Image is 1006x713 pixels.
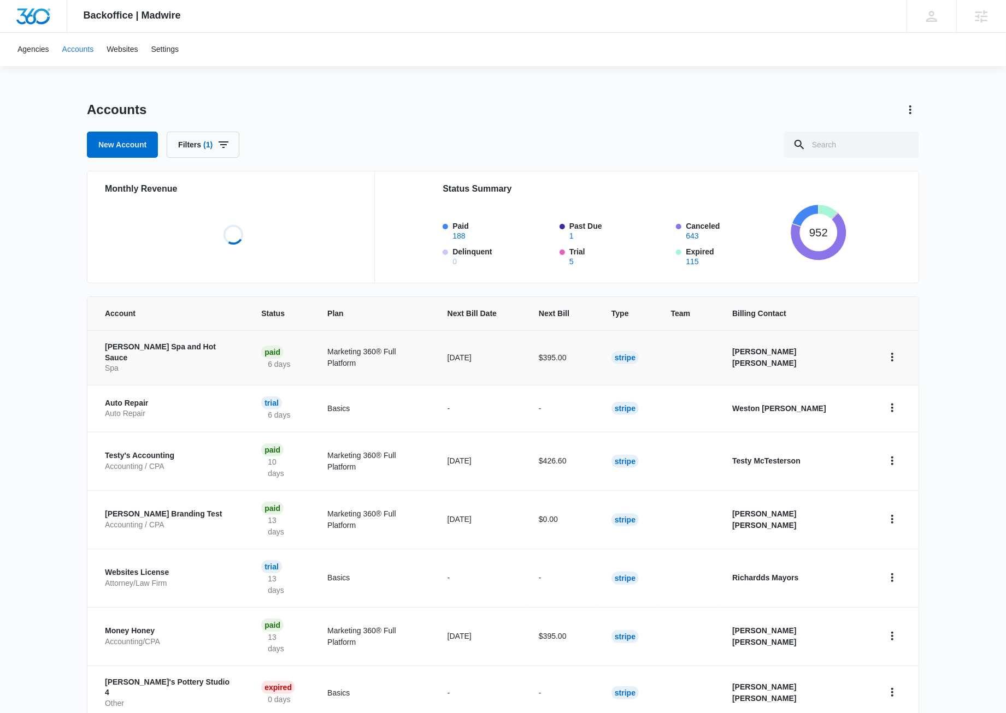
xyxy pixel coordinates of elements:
[611,308,629,319] span: Type
[884,627,901,645] button: home
[902,101,919,118] button: Actions
[87,132,158,158] a: New Account
[784,132,919,158] input: Search
[105,308,219,319] span: Account
[452,246,553,265] label: Delinquent
[526,607,598,666] td: $395.00
[732,456,801,465] strong: Testy McTesterson
[145,33,186,66] a: Settings
[203,141,213,148] span: (1)
[884,569,901,586] button: home
[105,450,235,461] p: Testy's Accounting
[105,578,235,589] p: Attorney/Law Firm
[11,33,56,66] a: Agencies
[105,450,235,472] a: Testy's AccountingAccounting / CPA
[434,385,526,432] td: -
[526,490,598,549] td: $0.00
[732,509,796,530] strong: [PERSON_NAME] [PERSON_NAME]
[261,396,282,409] div: Trial
[526,330,598,385] td: $395.00
[261,619,284,632] div: Paid
[327,450,421,473] p: Marketing 360® Full Platform
[105,342,235,374] a: [PERSON_NAME] Spa and Hot SauceSpa
[569,258,574,265] button: Trial
[105,626,235,647] a: Money HoneyAccounting/CPA
[100,33,144,66] a: Websites
[452,221,553,240] label: Paid
[732,404,826,413] strong: Weston [PERSON_NAME]
[261,346,284,359] div: Paid
[105,363,235,374] p: Spa
[434,549,526,607] td: -
[261,681,295,694] div: Expired
[261,573,301,596] p: 13 days
[167,132,239,158] button: Filters(1)
[569,246,670,265] label: Trial
[686,221,786,240] label: Canceled
[434,432,526,490] td: [DATE]
[105,637,235,647] p: Accounting/CPA
[261,456,301,479] p: 10 days
[434,490,526,549] td: [DATE]
[261,632,301,655] p: 13 days
[569,221,670,240] label: Past Due
[884,510,901,528] button: home
[105,509,235,530] a: [PERSON_NAME] Branding TestAccounting / CPA
[327,346,421,369] p: Marketing 360® Full Platform
[452,232,465,240] button: Paid
[732,347,796,367] strong: [PERSON_NAME] [PERSON_NAME]
[105,408,235,419] p: Auto Repair
[434,607,526,666] td: [DATE]
[686,232,698,240] button: Canceled
[105,398,235,409] p: Auto Repair
[261,359,297,370] p: 6 days
[56,33,101,66] a: Accounts
[611,686,639,699] div: Stripe
[443,182,846,195] h2: Status Summary
[105,698,235,709] p: Other
[261,443,284,456] div: Paid
[884,348,901,366] button: home
[884,452,901,470] button: home
[884,684,901,701] button: home
[87,102,146,118] h1: Accounts
[261,515,301,538] p: 13 days
[105,677,235,709] a: [PERSON_NAME]'s Pottery Studio 4Other
[686,246,786,265] label: Expired
[84,10,181,21] span: Backoffice | Madwire
[105,677,235,698] p: [PERSON_NAME]'s Pottery Studio 4
[732,308,857,319] span: Billing Contact
[105,626,235,637] p: Money Honey
[327,572,421,584] p: Basics
[884,399,901,417] button: home
[611,402,639,415] div: Stripe
[327,625,421,648] p: Marketing 360® Full Platform
[526,549,598,607] td: -
[611,513,639,526] div: Stripe
[732,573,798,582] strong: Richardds Mayors
[327,403,421,414] p: Basics
[611,630,639,643] div: Stripe
[448,308,497,319] span: Next Bill Date
[671,308,691,319] span: Team
[686,258,698,265] button: Expired
[261,502,284,515] div: Paid
[261,694,297,705] p: 0 days
[105,461,235,472] p: Accounting / CPA
[526,385,598,432] td: -
[611,572,639,585] div: Stripe
[327,508,421,531] p: Marketing 360® Full Platform
[105,567,235,589] a: Websites LicenseAttorney/Law Firm
[105,342,235,363] p: [PERSON_NAME] Spa and Hot Sauce
[611,455,639,468] div: Stripe
[732,682,796,703] strong: [PERSON_NAME] [PERSON_NAME]
[327,308,421,319] span: Plan
[327,687,421,699] p: Basics
[105,520,235,531] p: Accounting / CPA
[261,560,282,573] div: Trial
[526,432,598,490] td: $426.60
[434,330,526,385] td: [DATE]
[105,182,361,195] h2: Monthly Revenue
[261,409,297,421] p: 6 days
[569,232,574,240] button: Past Due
